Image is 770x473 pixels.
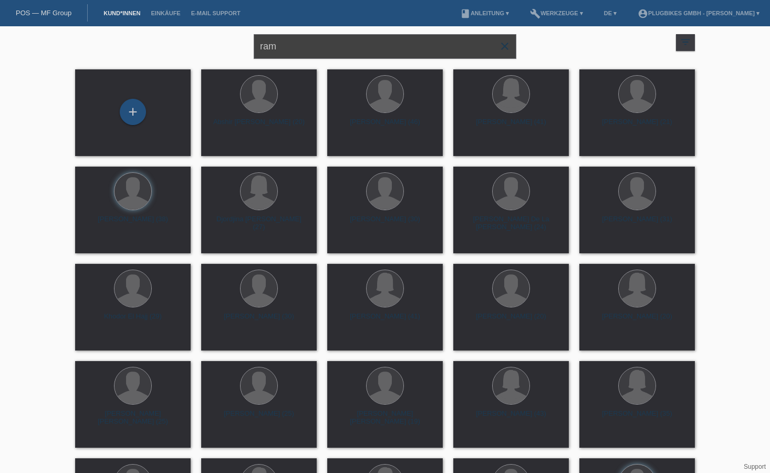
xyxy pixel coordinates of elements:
[588,312,686,329] div: [PERSON_NAME] (20)
[460,8,471,19] i: book
[525,10,588,16] a: buildWerkzeuge ▾
[336,215,434,232] div: [PERSON_NAME] (30)
[98,10,145,16] a: Kund*innen
[186,10,246,16] a: E-Mail Support
[336,118,434,135] div: [PERSON_NAME] (46)
[210,312,308,329] div: [PERSON_NAME] (30)
[632,10,765,16] a: account_circlePlugBikes GmbH - [PERSON_NAME] ▾
[599,10,622,16] a: DE ▾
[84,215,182,232] div: [PERSON_NAME] (38)
[588,118,686,135] div: [PERSON_NAME] (21)
[16,9,71,17] a: POS — MF Group
[530,8,540,19] i: build
[462,118,560,135] div: [PERSON_NAME] (41)
[84,409,182,426] div: [PERSON_NAME] [PERSON_NAME] (25)
[210,118,308,135] div: Abshir [PERSON_NAME] (20)
[254,34,516,59] input: Suche...
[462,409,560,426] div: [PERSON_NAME] (43)
[588,409,686,426] div: [PERSON_NAME] (35)
[588,215,686,232] div: [PERSON_NAME] (31)
[455,10,514,16] a: bookAnleitung ▾
[462,312,560,329] div: [PERSON_NAME] (20)
[336,409,434,426] div: [PERSON_NAME] [PERSON_NAME] (19)
[84,312,182,329] div: Khodor El Hajj (29)
[336,312,434,329] div: [PERSON_NAME] (41)
[498,40,511,53] i: close
[145,10,185,16] a: Einkäufe
[210,215,308,232] div: Djordjina [PERSON_NAME] (27)
[744,463,766,470] a: Support
[638,8,648,19] i: account_circle
[120,103,145,121] div: Kund*in hinzufügen
[680,36,691,48] i: filter_list
[462,215,560,232] div: [PERSON_NAME] De La [PERSON_NAME] (24)
[210,409,308,426] div: [PERSON_NAME] (25)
